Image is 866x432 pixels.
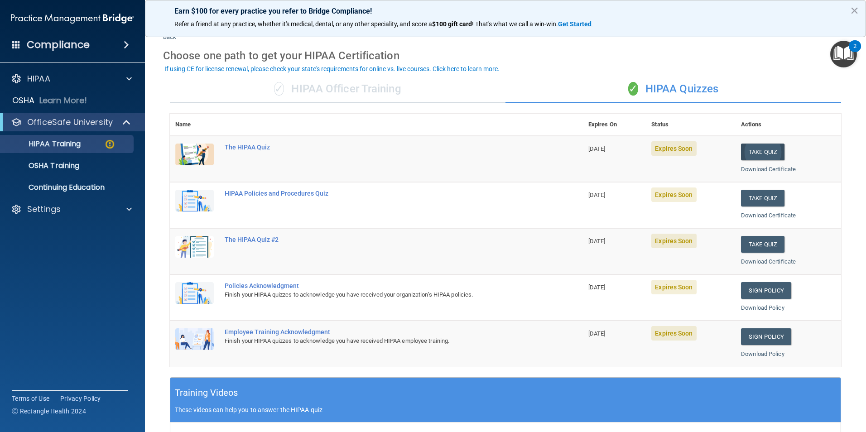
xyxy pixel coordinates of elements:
[741,350,784,357] a: Download Policy
[225,190,538,197] div: HIPAA Policies and Procedures Quiz
[225,144,538,151] div: The HIPAA Quiz
[588,330,606,337] span: [DATE]
[175,406,836,413] p: These videos can help you to answer the HIPAA quiz
[170,76,505,103] div: HIPAA Officer Training
[736,114,841,136] th: Actions
[583,114,646,136] th: Expires On
[104,139,115,150] img: warning-circle.0cc9ac19.png
[12,95,35,106] p: OSHA
[853,46,856,58] div: 2
[225,328,538,336] div: Employee Training Acknowledgment
[741,236,784,253] button: Take Quiz
[651,234,696,248] span: Expires Soon
[646,114,736,136] th: Status
[850,3,859,18] button: Close
[174,7,837,15] p: Earn $100 for every practice you refer to Bridge Compliance!
[39,95,87,106] p: Learn More!
[6,183,130,192] p: Continuing Education
[741,328,791,345] a: Sign Policy
[174,20,432,28] span: Refer a friend at any practice, whether it's medical, dental, or any other speciality, and score a
[11,204,132,215] a: Settings
[741,144,784,160] button: Take Quiz
[175,385,238,401] h5: Training Videos
[12,394,49,403] a: Terms of Use
[27,204,61,215] p: Settings
[164,66,500,72] div: If using CE for license renewal, please check your state's requirements for online vs. live cours...
[651,326,696,341] span: Expires Soon
[588,192,606,198] span: [DATE]
[163,64,501,73] button: If using CE for license renewal, please check your state's requirements for online vs. live cours...
[170,114,219,136] th: Name
[830,41,857,67] button: Open Resource Center, 2 new notifications
[628,82,638,96] span: ✓
[741,212,796,219] a: Download Certificate
[6,139,81,149] p: HIPAA Training
[60,394,101,403] a: Privacy Policy
[741,304,784,311] a: Download Policy
[588,145,606,152] span: [DATE]
[11,10,134,28] img: PMB logo
[432,20,472,28] strong: $100 gift card
[274,82,284,96] span: ✓
[27,73,50,84] p: HIPAA
[163,43,848,69] div: Choose one path to get your HIPAA Certification
[225,289,538,300] div: Finish your HIPAA quizzes to acknowledge you have received your organization’s HIPAA policies.
[558,20,592,28] strong: Get Started
[11,117,131,128] a: OfficeSafe University
[225,282,538,289] div: Policies Acknowledgment
[588,284,606,291] span: [DATE]
[505,76,841,103] div: HIPAA Quizzes
[27,117,113,128] p: OfficeSafe University
[225,236,538,243] div: The HIPAA Quiz #2
[163,23,176,40] a: Back
[6,161,79,170] p: OSHA Training
[741,190,784,206] button: Take Quiz
[12,407,86,416] span: Ⓒ Rectangle Health 2024
[651,141,696,156] span: Expires Soon
[651,280,696,294] span: Expires Soon
[472,20,558,28] span: ! That's what we call a win-win.
[27,38,90,51] h4: Compliance
[651,187,696,202] span: Expires Soon
[588,238,606,245] span: [DATE]
[11,73,132,84] a: HIPAA
[225,336,538,346] div: Finish your HIPAA quizzes to acknowledge you have received HIPAA employee training.
[741,166,796,173] a: Download Certificate
[741,282,791,299] a: Sign Policy
[558,20,593,28] a: Get Started
[741,258,796,265] a: Download Certificate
